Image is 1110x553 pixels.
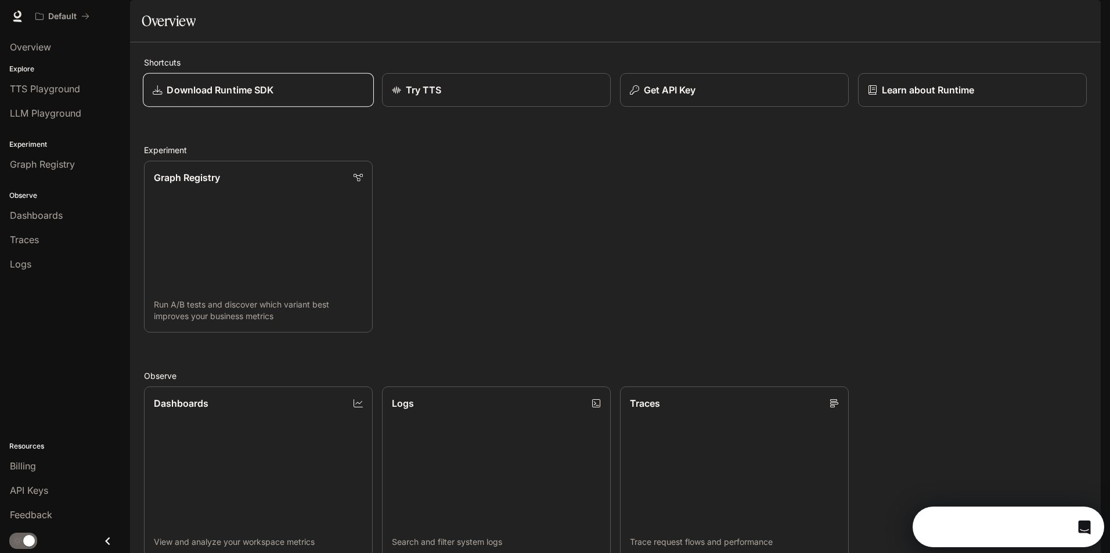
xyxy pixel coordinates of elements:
[882,83,974,97] p: Learn about Runtime
[620,73,849,107] button: Get API Key
[143,73,374,107] a: Download Runtime SDK
[144,161,373,332] a: Graph RegistryRun A/B tests and discover which variant best improves your business metrics
[644,83,695,97] p: Get API Key
[142,9,196,32] h1: Overview
[154,299,363,322] p: Run A/B tests and discover which variant best improves your business metrics
[392,396,414,410] p: Logs
[406,83,441,97] p: Try TTS
[630,396,660,410] p: Traces
[913,507,1104,547] iframe: Intercom live chat discovery launcher
[154,396,208,410] p: Dashboards
[154,171,220,185] p: Graph Registry
[382,73,611,107] a: Try TTS
[858,73,1087,107] a: Learn about Runtime
[48,12,77,21] p: Default
[30,5,95,28] button: All workspaces
[144,56,1087,68] h2: Shortcuts
[144,144,1087,156] h2: Experiment
[144,370,1087,382] h2: Observe
[167,83,273,97] p: Download Runtime SDK
[630,536,839,548] p: Trace request flows and performance
[392,536,601,548] p: Search and filter system logs
[1071,514,1098,541] iframe: Intercom live chat
[154,536,363,548] p: View and analyze your workspace metrics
